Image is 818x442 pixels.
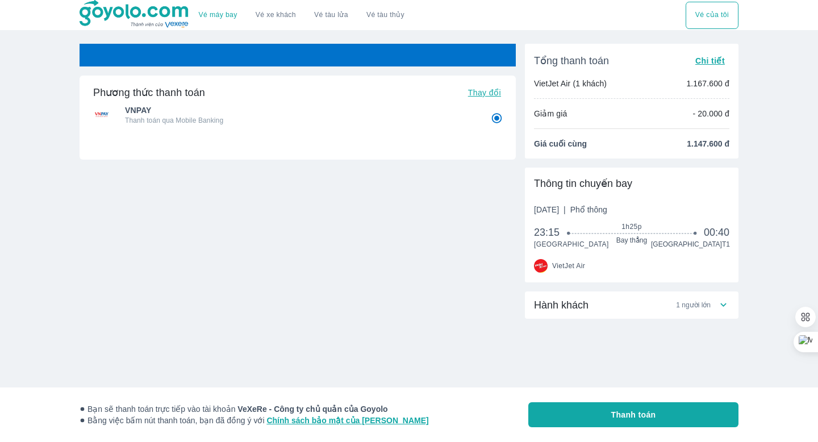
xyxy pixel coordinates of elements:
[534,54,609,68] span: Tổng thanh toán
[534,298,589,312] span: Hành khách
[569,236,695,245] span: Bay thẳng
[528,402,738,427] button: Thanh toán
[692,108,729,119] p: - 20.000 đ
[534,78,607,89] p: VietJet Air (1 khách)
[93,108,110,122] img: VNPAY
[704,226,729,239] span: 00:40
[190,2,414,29] div: choose transportation mode
[534,177,729,190] div: Thông tin chuyến bay
[468,88,501,97] span: Thay đổi
[199,11,237,19] a: Vé máy bay
[357,2,414,29] button: Vé tàu thủy
[93,101,502,128] div: VNPAYVNPAYThanh toán qua Mobile Banking
[80,403,429,415] span: Bạn sẽ thanh toán trực tiếp vào tài khoản
[93,86,205,99] h6: Phương thức thanh toán
[687,138,729,149] span: 1.147.600 đ
[266,416,428,425] a: Chính sách bảo mật của [PERSON_NAME]
[534,204,607,215] span: [DATE]
[256,11,296,19] a: Vé xe khách
[125,105,475,116] span: VNPAY
[570,205,607,214] span: Phổ thông
[691,53,729,69] button: Chi tiết
[686,2,738,29] div: choose transportation mode
[534,108,567,119] p: Giảm giá
[686,2,738,29] button: Vé của tôi
[534,138,587,149] span: Giá cuối cùng
[237,405,387,414] strong: VeXeRe - Công ty chủ quản của Goyolo
[676,301,711,310] span: 1 người lớn
[564,205,566,214] span: |
[651,240,729,249] span: [GEOGRAPHIC_DATA] T1
[686,78,729,89] p: 1.167.600 đ
[125,116,475,125] p: Thanh toán qua Mobile Banking
[611,409,656,420] span: Thanh toán
[464,85,506,101] button: Thay đổi
[534,226,569,239] span: 23:15
[305,2,357,29] a: Vé tàu lửa
[569,222,695,231] span: 1h25p
[525,291,738,319] div: Hành khách1 người lớn
[80,415,429,426] span: Bằng việc bấm nút thanh toán, bạn đã đồng ý với
[552,261,585,270] span: VietJet Air
[695,56,725,65] span: Chi tiết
